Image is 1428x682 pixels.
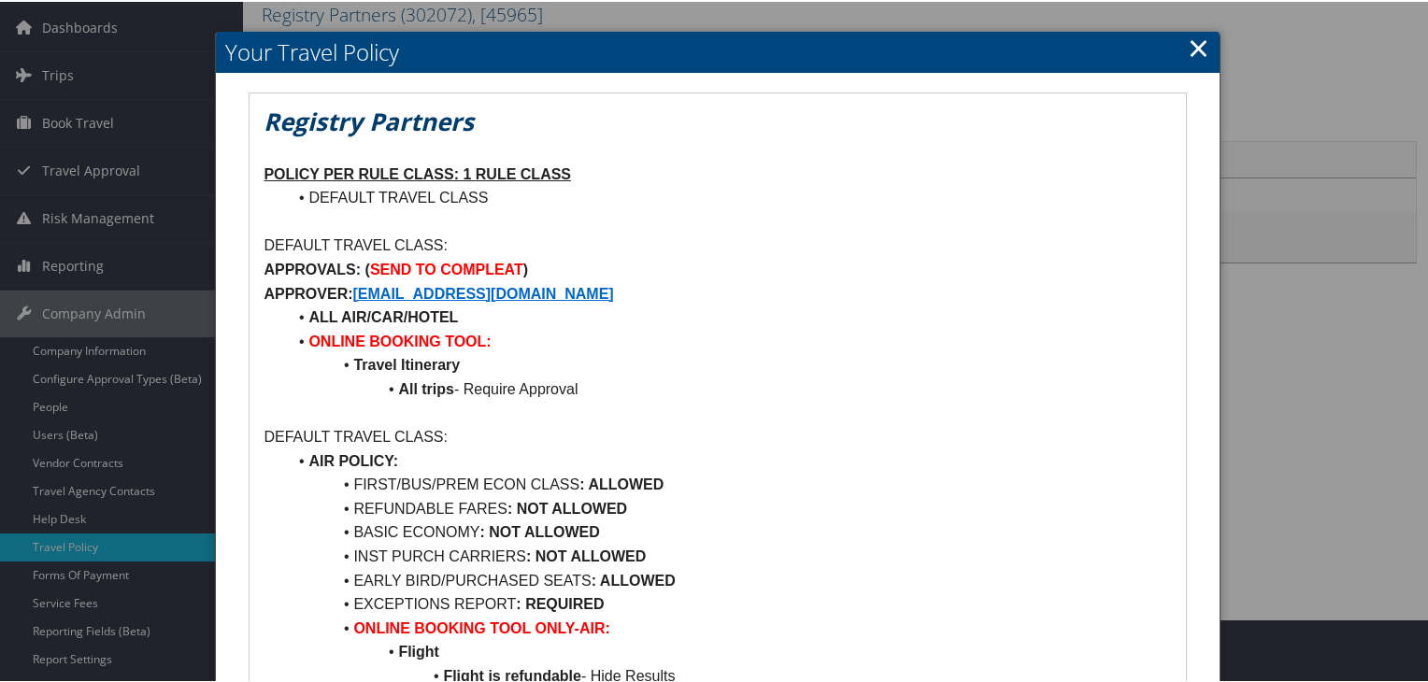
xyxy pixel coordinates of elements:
[353,284,614,300] a: [EMAIL_ADDRESS][DOMAIN_NAME]
[592,571,676,587] strong: : ALLOWED
[286,376,1171,400] li: - Require Approval
[286,519,1171,543] li: BASIC ECONOMY
[398,379,454,395] strong: All trips
[286,590,1171,615] li: EXCEPTIONS REPORT
[526,547,646,562] strong: : NOT ALLOWED
[264,260,369,276] strong: APPROVALS: (
[398,642,439,658] strong: Flight
[1188,27,1209,64] a: Close
[353,355,460,371] strong: Travel Itinerary
[353,618,609,634] strong: ONLINE BOOKING TOOL ONLY-AIR:
[264,423,1171,448] p: DEFAULT TRAVEL CLASS:
[286,543,1171,567] li: INST PURCH CARRIERS
[286,567,1171,591] li: EARLY BIRD/PURCHASED SEATS
[523,260,528,276] strong: )
[443,666,581,682] strong: Flight is refundable
[480,522,600,538] strong: : NOT ALLOWED
[370,260,523,276] strong: SEND TO COMPLEAT
[216,30,1219,71] h2: Your Travel Policy
[286,495,1171,519] li: REFUNDABLE FARES
[264,164,571,180] u: POLICY PER RULE CLASS: 1 RULE CLASS
[286,184,1171,208] li: DEFAULT TRAVEL CLASS
[308,307,458,323] strong: ALL AIR/CAR/HOTEL
[286,471,1171,495] li: FIRST/BUS/PREM ECON CLASS
[516,594,604,610] strong: : REQUIRED
[264,232,1171,256] p: DEFAULT TRAVEL CLASS:
[308,332,491,348] strong: ONLINE BOOKING TOOL:
[308,451,398,467] strong: AIR POLICY:
[579,475,664,490] strong: : ALLOWED
[507,499,627,515] strong: : NOT ALLOWED
[264,103,474,136] em: Registry Partners
[264,284,352,300] strong: APPROVER:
